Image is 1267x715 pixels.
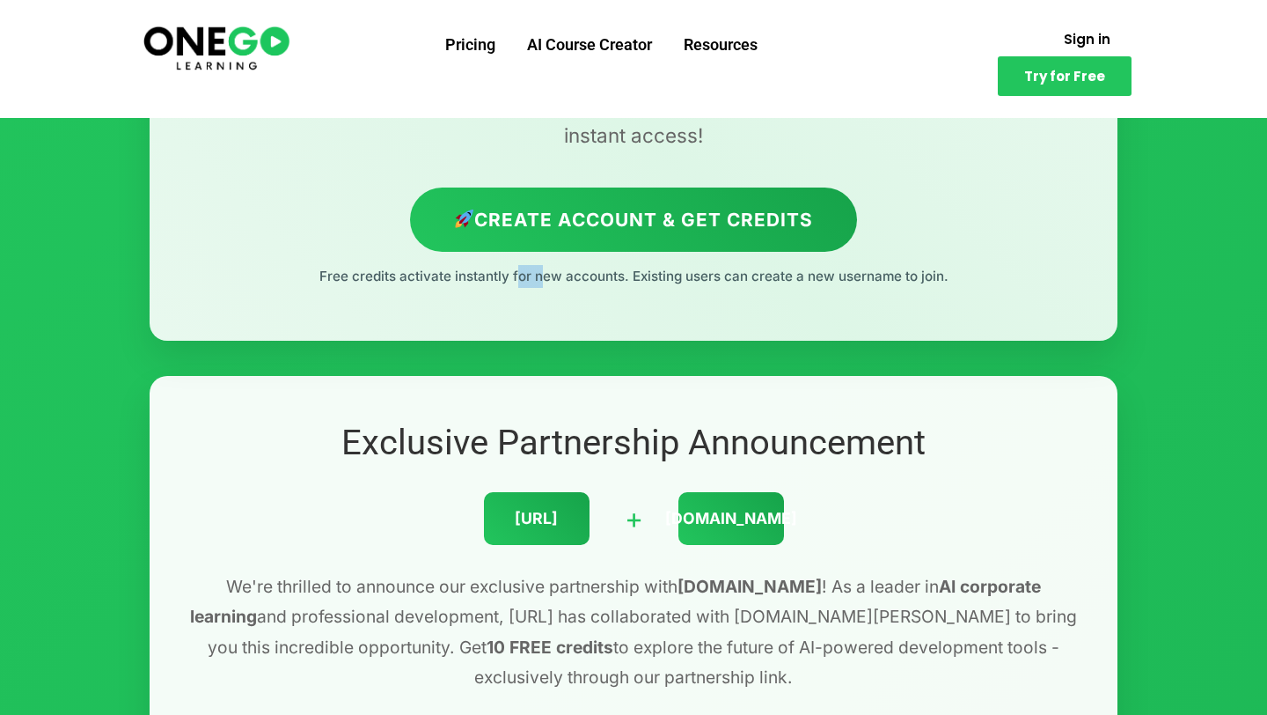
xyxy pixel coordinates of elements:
span: Try for Free [1024,70,1105,83]
div: [DOMAIN_NAME] [678,492,784,545]
h2: Exclusive Partnership Announcement [185,420,1082,466]
a: Sign in [1043,22,1132,56]
div: + [625,496,643,541]
img: 🚀 [455,210,473,228]
a: Pricing [429,22,511,68]
a: Resources [668,22,773,68]
strong: 10 FREE credits [487,637,613,658]
a: Try for Free [998,56,1132,96]
div: [URL] [484,492,590,545]
a: Create Account & Get Credits [410,188,858,252]
p: Exclusive promotional collaboration between [URL] and [DOMAIN_NAME] - No strings attached, instan... [185,85,1082,151]
a: AI Course Creator [511,22,668,68]
strong: [DOMAIN_NAME] [677,576,822,597]
p: We're thrilled to announce our exclusive partnership with ! As a leader in and professional devel... [185,571,1082,693]
span: Sign in [1064,33,1110,46]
